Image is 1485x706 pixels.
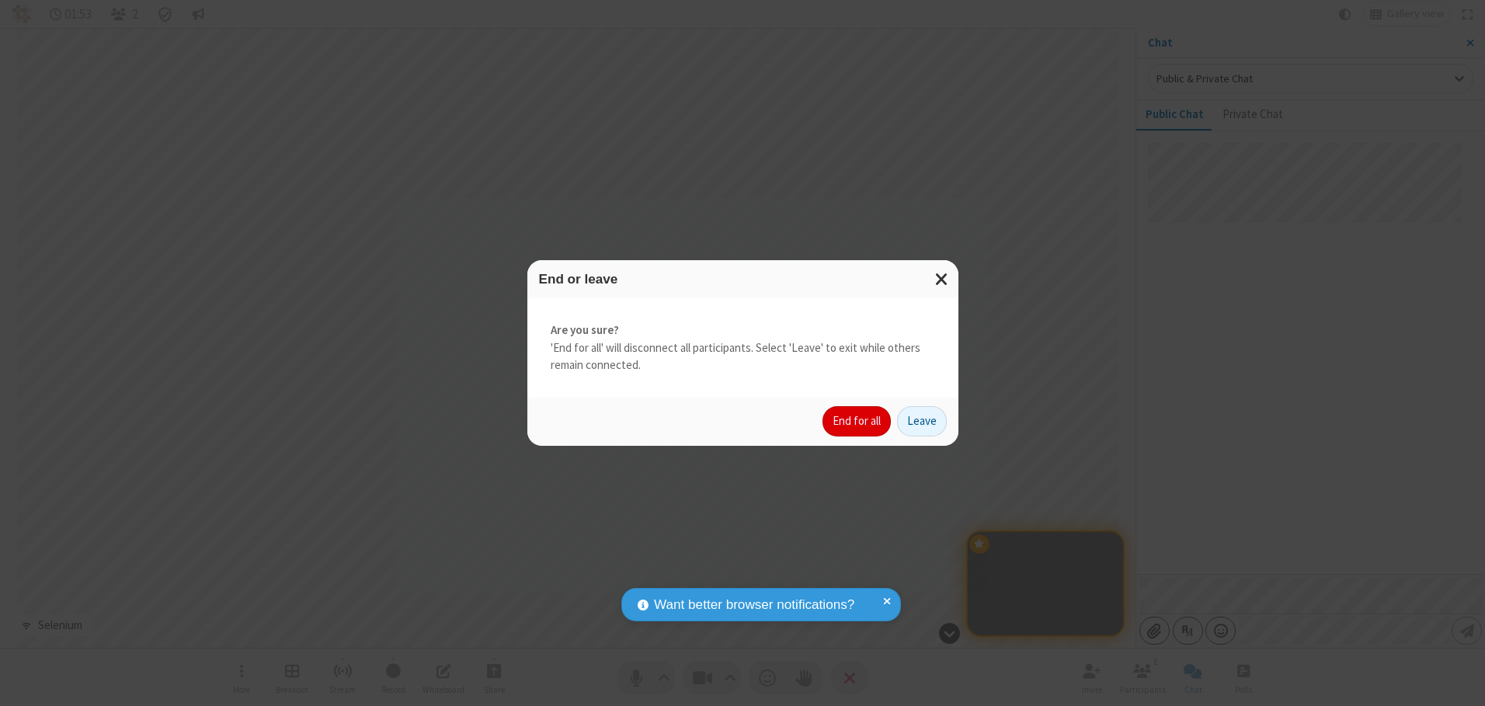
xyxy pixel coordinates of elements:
strong: Are you sure? [551,322,935,339]
button: End for all [822,406,891,437]
span: Want better browser notifications? [654,595,854,615]
h3: End or leave [539,272,947,287]
div: 'End for all' will disconnect all participants. Select 'Leave' to exit while others remain connec... [527,298,958,398]
button: Leave [897,406,947,437]
button: Close modal [926,260,958,298]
